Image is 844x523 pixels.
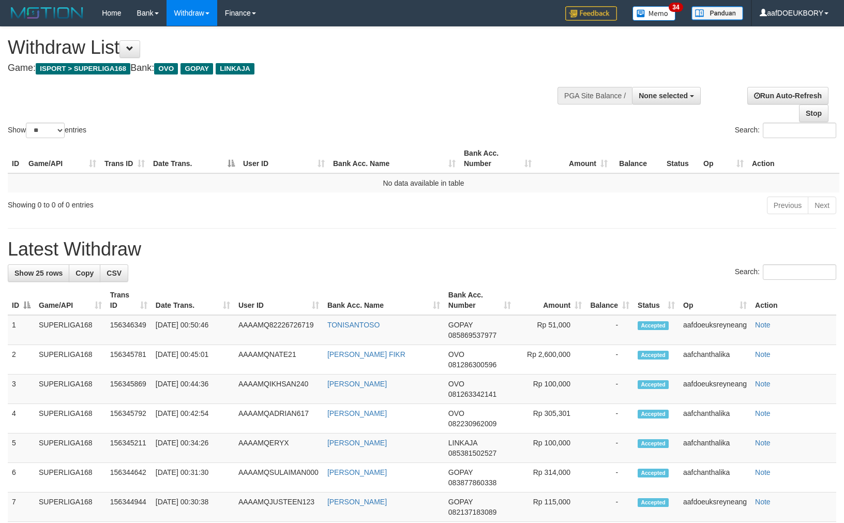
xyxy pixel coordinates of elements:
[755,468,771,476] a: Note
[691,6,743,20] img: panduan.png
[24,144,100,173] th: Game/API: activate to sort column ascending
[234,492,323,522] td: AAAAMQJUSTEEN123
[448,390,496,398] span: Copy 081263342141 to clipboard
[234,463,323,492] td: AAAAMQSULAIMAN000
[679,463,751,492] td: aafchanthalika
[8,144,24,173] th: ID
[327,439,387,447] a: [PERSON_NAME]
[8,264,69,282] a: Show 25 rows
[448,350,464,358] span: OVO
[152,315,234,345] td: [DATE] 00:50:46
[557,87,632,104] div: PGA Site Balance /
[448,498,473,506] span: GOPAY
[152,463,234,492] td: [DATE] 00:31:30
[586,463,634,492] td: -
[106,286,152,315] th: Trans ID: activate to sort column ascending
[679,315,751,345] td: aafdoeuksreyneang
[234,434,323,463] td: AAAAMQERYX
[763,123,836,138] input: Search:
[152,345,234,375] td: [DATE] 00:45:01
[8,196,344,210] div: Showing 0 to 0 of 0 entries
[735,123,836,138] label: Search:
[448,449,496,457] span: Copy 085381502527 to clipboard
[234,404,323,434] td: AAAAMQADRIAN617
[8,463,35,492] td: 6
[565,6,617,21] img: Feedback.jpg
[586,375,634,404] td: -
[14,269,63,277] span: Show 25 rows
[448,321,473,329] span: GOPAY
[106,375,152,404] td: 156345869
[515,345,586,375] td: Rp 2,600,000
[106,492,152,522] td: 156344944
[323,286,444,315] th: Bank Acc. Name: activate to sort column ascending
[638,439,669,448] span: Accepted
[69,264,100,282] a: Copy
[679,404,751,434] td: aafchanthalika
[662,144,699,173] th: Status
[679,375,751,404] td: aafdoeuksreyneang
[448,479,496,487] span: Copy 083877860338 to clipboard
[35,463,106,492] td: SUPERLIGA168
[8,345,35,375] td: 2
[638,498,669,507] span: Accepted
[748,144,839,173] th: Action
[107,269,122,277] span: CSV
[638,321,669,330] span: Accepted
[327,468,387,476] a: [PERSON_NAME]
[448,361,496,369] span: Copy 081286300596 to clipboard
[751,286,836,315] th: Action
[634,286,679,315] th: Status: activate to sort column ascending
[638,351,669,360] span: Accepted
[679,286,751,315] th: Op: activate to sort column ascending
[755,498,771,506] a: Note
[755,380,771,388] a: Note
[638,469,669,477] span: Accepted
[586,434,634,463] td: -
[26,123,65,138] select: Showentries
[808,197,836,214] a: Next
[106,434,152,463] td: 156345211
[329,144,460,173] th: Bank Acc. Name: activate to sort column ascending
[327,380,387,388] a: [PERSON_NAME]
[35,286,106,315] th: Game/API: activate to sort column ascending
[444,286,515,315] th: Bank Acc. Number: activate to sort column ascending
[35,375,106,404] td: SUPERLIGA168
[8,286,35,315] th: ID: activate to sort column descending
[8,315,35,345] td: 1
[586,286,634,315] th: Balance: activate to sort column ascending
[106,315,152,345] td: 156346349
[36,63,130,74] span: ISPORT > SUPERLIGA168
[35,404,106,434] td: SUPERLIGA168
[679,434,751,463] td: aafchanthalika
[8,434,35,463] td: 5
[35,315,106,345] td: SUPERLIGA168
[448,331,496,339] span: Copy 085869537977 to clipboard
[515,315,586,345] td: Rp 51,000
[35,345,106,375] td: SUPERLIGA168
[515,492,586,522] td: Rp 115,000
[216,63,254,74] span: LINKAJA
[234,286,323,315] th: User ID: activate to sort column ascending
[239,144,329,173] th: User ID: activate to sort column ascending
[234,375,323,404] td: AAAAMQIKHSAN240
[448,468,473,476] span: GOPAY
[448,508,496,516] span: Copy 082137183089 to clipboard
[149,144,239,173] th: Date Trans.: activate to sort column descending
[152,286,234,315] th: Date Trans.: activate to sort column ascending
[106,463,152,492] td: 156344642
[699,144,748,173] th: Op: activate to sort column ascending
[448,439,477,447] span: LINKAJA
[100,264,128,282] a: CSV
[735,264,836,280] label: Search:
[536,144,612,173] th: Amount: activate to sort column ascending
[234,345,323,375] td: AAAAMQNATE21
[632,6,676,21] img: Button%20Memo.svg
[448,380,464,388] span: OVO
[515,375,586,404] td: Rp 100,000
[8,123,86,138] label: Show entries
[152,404,234,434] td: [DATE] 00:42:54
[612,144,662,173] th: Balance
[154,63,178,74] span: OVO
[755,350,771,358] a: Note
